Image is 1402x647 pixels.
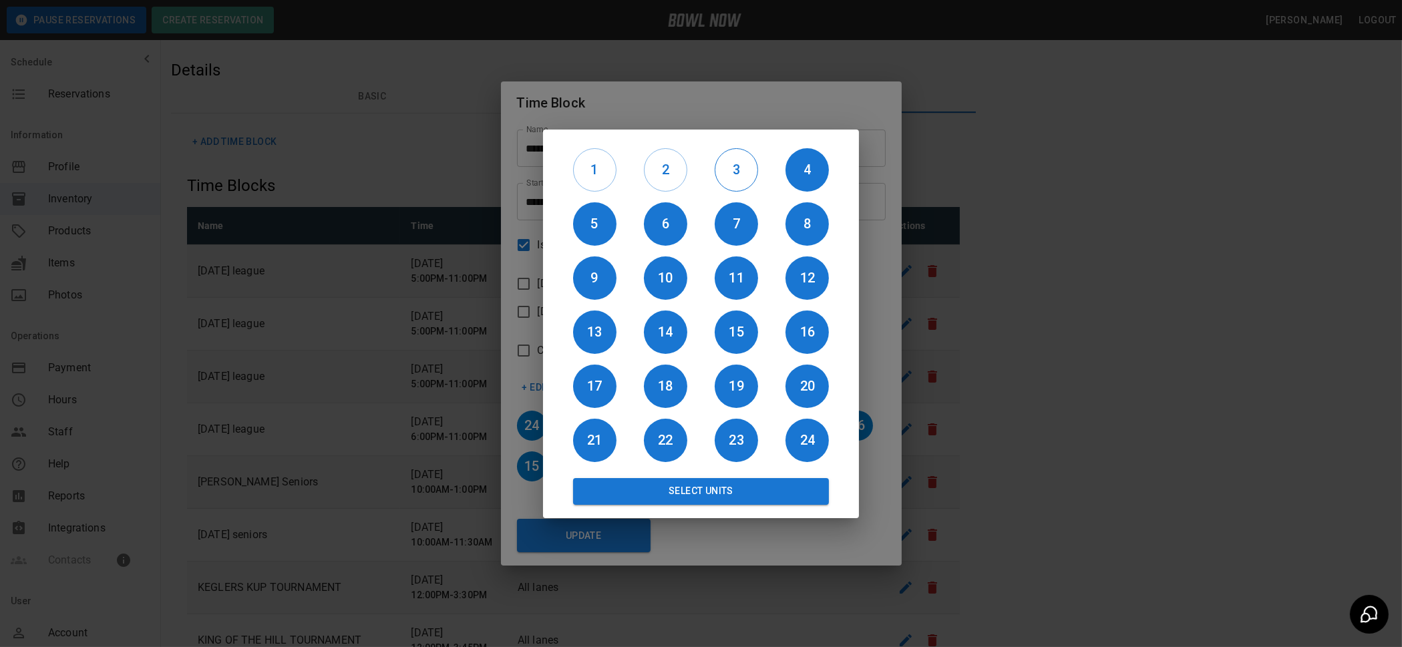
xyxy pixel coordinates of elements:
[715,429,758,451] h6: 23
[644,213,687,234] h6: 6
[573,148,617,192] button: 1
[785,202,829,246] button: 8
[715,148,758,192] button: 3
[644,256,687,300] button: 10
[644,429,687,451] h6: 22
[785,256,829,300] button: 12
[644,310,687,354] button: 14
[785,321,829,343] h6: 16
[715,213,758,234] h6: 7
[785,148,829,192] button: 4
[785,429,829,451] h6: 24
[573,419,617,462] button: 21
[715,202,758,246] button: 7
[785,213,829,234] h6: 8
[573,213,617,234] h6: 5
[715,256,758,300] button: 11
[573,267,617,288] h6: 9
[574,159,616,180] h6: 1
[573,429,617,451] h6: 21
[715,365,758,408] button: 19
[644,375,687,397] h6: 18
[644,202,687,246] button: 6
[715,267,758,288] h6: 11
[573,321,617,343] h6: 13
[785,375,829,397] h6: 20
[715,419,758,462] button: 23
[715,310,758,354] button: 15
[785,159,829,180] h6: 4
[573,375,617,397] h6: 17
[715,375,758,397] h6: 19
[715,321,758,343] h6: 15
[644,267,687,288] h6: 10
[785,365,829,408] button: 20
[785,310,829,354] button: 16
[645,159,687,180] h6: 2
[573,256,617,300] button: 9
[573,365,617,408] button: 17
[785,267,829,288] h6: 12
[644,419,687,462] button: 22
[715,159,757,180] h6: 3
[573,202,617,246] button: 5
[644,365,687,408] button: 18
[644,148,687,192] button: 2
[573,478,829,505] button: Select Units
[573,310,617,354] button: 13
[785,419,829,462] button: 24
[644,321,687,343] h6: 14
